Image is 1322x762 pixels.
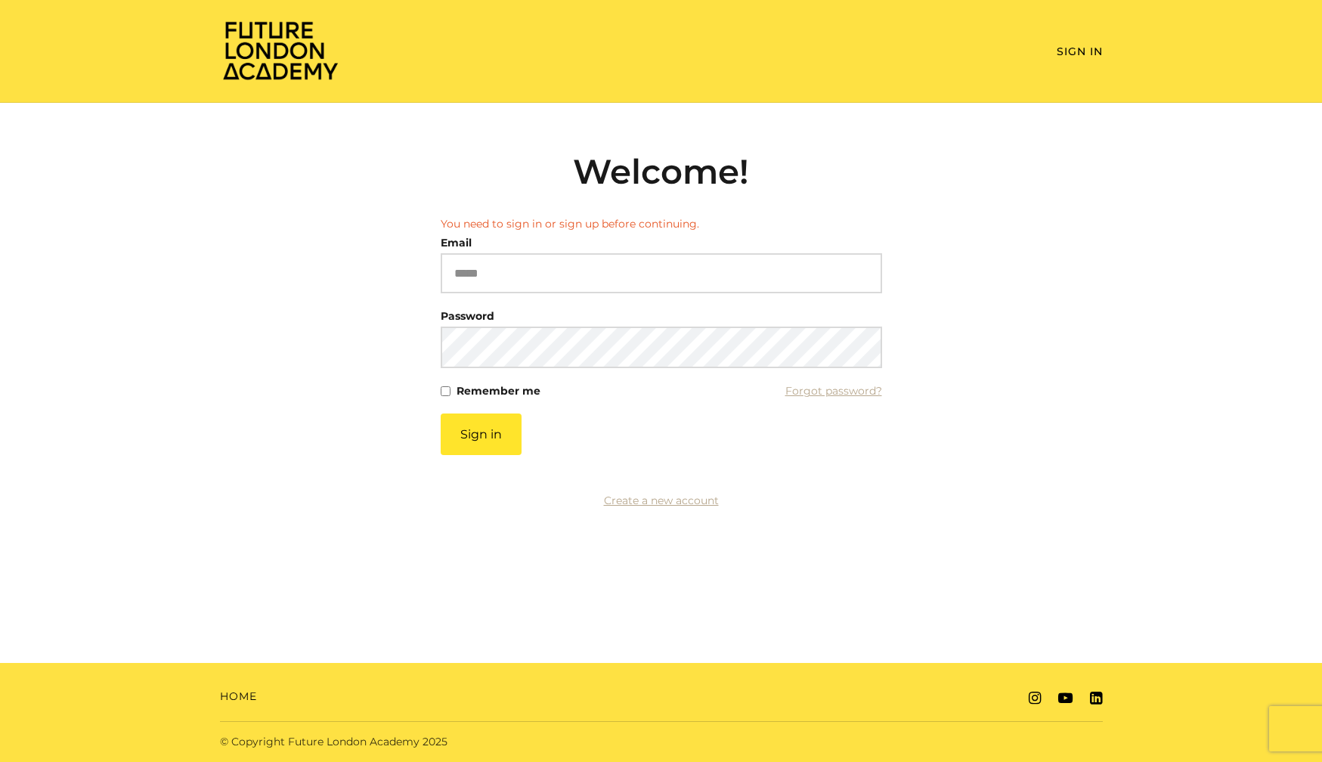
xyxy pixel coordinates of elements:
h2: Welcome! [441,151,882,192]
img: Home Page [220,20,341,81]
div: © Copyright Future London Academy 2025 [208,734,661,750]
a: Sign In [1057,45,1103,58]
button: Sign in [441,414,522,455]
a: Forgot password? [785,380,882,401]
label: Remember me [457,380,540,401]
li: You need to sign in or sign up before continuing. [441,216,882,232]
a: Create a new account [604,494,719,507]
a: Home [220,689,257,705]
label: Email [441,232,472,253]
label: Password [441,305,494,327]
